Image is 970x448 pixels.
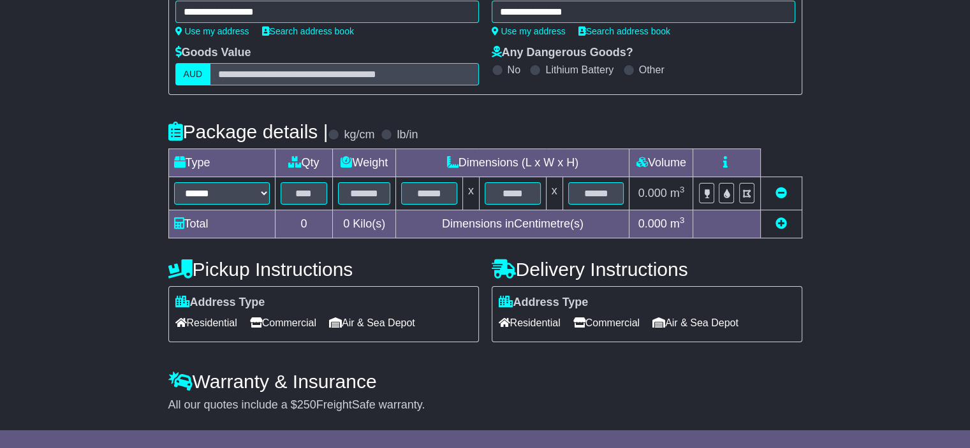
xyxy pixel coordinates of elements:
[638,217,667,230] span: 0.000
[175,46,251,60] label: Goods Value
[168,149,275,177] td: Type
[175,63,211,85] label: AUD
[175,313,237,333] span: Residential
[175,296,265,310] label: Address Type
[492,259,802,280] h4: Delivery Instructions
[499,313,561,333] span: Residential
[344,128,374,142] label: kg/cm
[396,149,629,177] td: Dimensions (L x W x H)
[670,217,685,230] span: m
[573,313,640,333] span: Commercial
[462,177,479,210] td: x
[333,149,396,177] td: Weight
[396,210,629,238] td: Dimensions in Centimetre(s)
[262,26,354,36] a: Search address book
[578,26,670,36] a: Search address book
[168,210,275,238] td: Total
[680,185,685,194] sup: 3
[168,398,802,412] div: All our quotes include a $ FreightSafe warranty.
[297,398,316,411] span: 250
[545,64,614,76] label: Lithium Battery
[329,313,415,333] span: Air & Sea Depot
[275,149,333,177] td: Qty
[639,64,665,76] label: Other
[499,296,589,310] label: Address Type
[652,313,739,333] span: Air & Sea Depot
[638,187,667,199] span: 0.000
[492,26,566,36] a: Use my address
[775,217,787,230] a: Add new item
[680,215,685,225] sup: 3
[670,187,685,199] span: m
[175,26,249,36] a: Use my address
[275,210,333,238] td: 0
[168,121,328,142] h4: Package details |
[250,313,316,333] span: Commercial
[333,210,396,238] td: Kilo(s)
[343,217,349,230] span: 0
[546,177,562,210] td: x
[397,128,418,142] label: lb/in
[168,371,802,392] h4: Warranty & Insurance
[508,64,520,76] label: No
[629,149,693,177] td: Volume
[492,46,633,60] label: Any Dangerous Goods?
[168,259,479,280] h4: Pickup Instructions
[775,187,787,199] a: Remove this item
